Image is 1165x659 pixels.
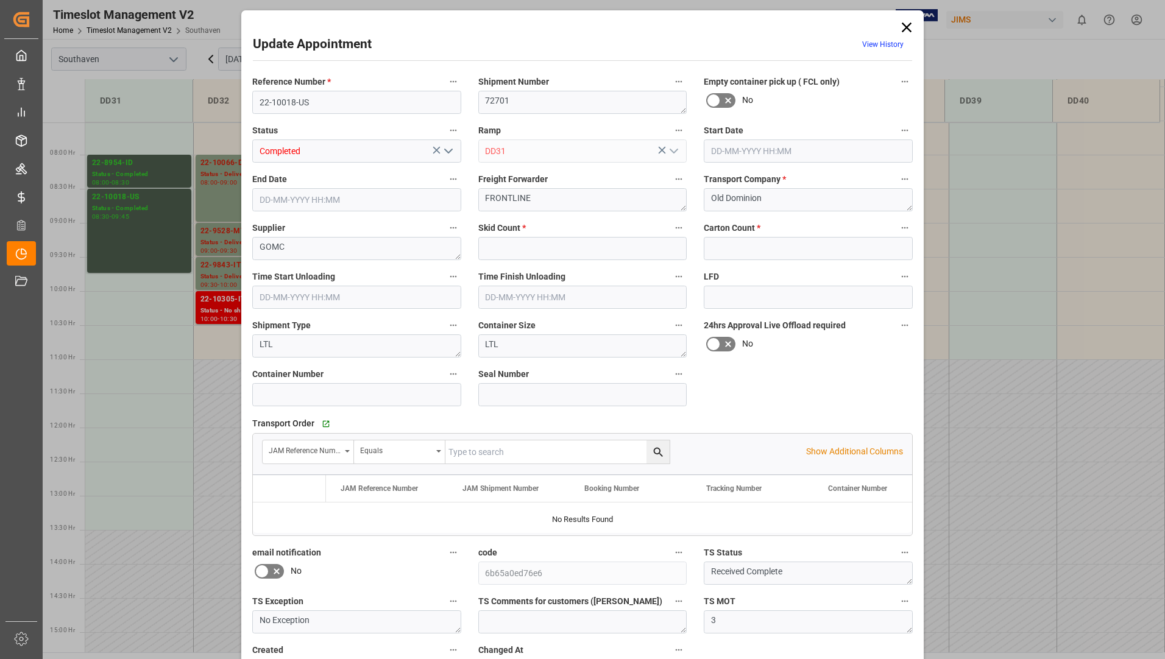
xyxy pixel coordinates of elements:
span: TS Comments for customers ([PERSON_NAME]) [478,595,662,608]
button: open menu [664,142,682,161]
button: LFD [897,269,913,284]
button: open menu [354,440,445,463]
input: DD-MM-YYYY HH:MM [704,139,913,163]
textarea: LTL [252,334,461,358]
span: 24hrs Approval Live Offload required [704,319,846,332]
span: email notification [252,546,321,559]
button: Start Date [897,122,913,138]
input: Type to search [445,440,670,463]
span: code [478,546,497,559]
span: JAM Shipment Number [462,484,539,493]
button: Reference Number * [445,74,461,90]
button: TS Comments for customers ([PERSON_NAME]) [671,593,687,609]
button: Time Start Unloading [445,269,461,284]
button: Container Number [445,366,461,382]
span: Created [252,644,283,657]
textarea: Received Complete [704,562,913,585]
textarea: 3 [704,610,913,633]
span: No [291,565,302,577]
span: TS Exception [252,595,303,608]
span: Shipment Number [478,76,549,88]
button: Empty container pick up ( FCL only) [897,74,913,90]
span: TS Status [704,546,742,559]
span: Container Number [828,484,887,493]
input: DD-MM-YYYY HH:MM [252,286,461,309]
textarea: 72701 [478,91,687,114]
span: LFD [704,270,719,283]
button: Carton Count * [897,220,913,236]
button: Transport Company * [897,171,913,187]
input: Type to search/select [478,139,687,163]
span: No [742,94,753,107]
span: No [742,337,753,350]
span: Freight Forwarder [478,173,548,186]
textarea: GOMC [252,237,461,260]
button: TS MOT [897,593,913,609]
button: Time Finish Unloading [671,269,687,284]
span: Start Date [704,124,743,137]
p: Show Additional Columns [806,445,903,458]
button: 24hrs Approval Live Offload required [897,317,913,333]
span: Time Finish Unloading [478,270,565,283]
span: Skid Count [478,222,526,234]
span: Time Start Unloading [252,270,335,283]
button: open menu [263,440,354,463]
textarea: Old Dominion [704,188,913,211]
span: Container Size [478,319,536,332]
span: Reference Number [252,76,331,88]
button: code [671,544,687,560]
span: Transport Company [704,173,786,186]
span: End Date [252,173,287,186]
button: search button [646,440,670,463]
button: Shipment Type [445,317,461,333]
input: Type to search/select [252,139,461,163]
input: DD-MM-YYYY HH:MM [252,188,461,211]
span: Ramp [478,124,501,137]
button: Created [445,642,461,658]
textarea: LTL [478,334,687,358]
button: End Date [445,171,461,187]
span: Tracking Number [706,484,762,493]
button: TS Status [897,544,913,560]
span: JAM Reference Number [341,484,418,493]
button: email notification [445,544,461,560]
span: TS MOT [704,595,735,608]
input: DD-MM-YYYY HH:MM [478,286,687,309]
button: Ramp [671,122,687,138]
span: Empty container pick up ( FCL only) [704,76,840,88]
textarea: FRONTLINE [478,188,687,211]
div: Equals [360,442,432,456]
button: Seal Number [671,366,687,382]
button: Shipment Number [671,74,687,90]
span: Carton Count [704,222,760,234]
button: open menu [438,142,456,161]
span: Status [252,124,278,137]
a: View History [862,40,904,49]
span: Transport Order [252,417,314,430]
span: Supplier [252,222,285,234]
button: Changed At [671,642,687,658]
button: Status [445,122,461,138]
div: JAM Reference Number [269,442,341,456]
h2: Update Appointment [253,35,372,54]
span: Seal Number [478,368,529,381]
button: Container Size [671,317,687,333]
button: Freight Forwarder [671,171,687,187]
span: Shipment Type [252,319,311,332]
span: Changed At [478,644,523,657]
button: Skid Count * [671,220,687,236]
button: Supplier [445,220,461,236]
span: Container Number [252,368,324,381]
button: TS Exception [445,593,461,609]
span: Booking Number [584,484,639,493]
textarea: No Exception [252,610,461,633]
